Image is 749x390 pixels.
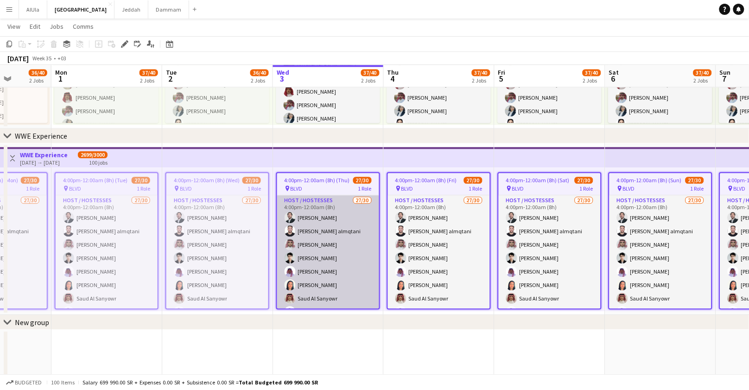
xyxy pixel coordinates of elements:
[575,177,593,184] span: 27/30
[242,177,261,184] span: 27/30
[469,185,482,192] span: 1 Role
[15,379,42,386] span: Budgeted
[29,77,47,84] div: 2 Jobs
[248,185,261,192] span: 1 Role
[4,20,24,32] a: View
[358,185,372,192] span: 1 Role
[386,73,399,84] span: 4
[20,151,68,159] h3: WWE Experience
[51,379,75,386] span: 100 items
[15,318,49,327] div: New group
[5,377,43,388] button: Budgeted
[69,20,97,32] a: Comms
[20,159,68,166] div: [DATE] → [DATE]
[55,172,159,309] app-job-card: 4:00pm-12:00am (8h) (Tue)27/30 BLVD1 RoleHost / Hostesses27/304:00pm-12:00am (8h)[PERSON_NAME][PE...
[15,131,67,141] div: WWE Experience
[694,77,711,84] div: 2 Jobs
[63,177,127,184] span: 4:00pm-12:00am (8h) (Tue)
[47,0,114,19] button: [GEOGRAPHIC_DATA]
[401,185,413,192] span: BLVD
[165,172,269,309] app-job-card: 4:00pm-12:00am (8h) (Wed)27/30 BLVD1 RoleHost / Hostesses27/304:00pm-12:00am (8h)[PERSON_NAME][PE...
[114,0,148,19] button: Jeddah
[580,185,593,192] span: 1 Role
[29,69,47,76] span: 36/40
[57,55,66,62] div: +03
[174,177,240,184] span: 4:00pm-12:00am (8h) (Wed)
[395,177,457,184] span: 4:00pm-12:00am (8h) (Fri)
[693,69,712,76] span: 37/40
[83,379,318,386] div: Salary 699 990.00 SR + Expenses 0.00 SR + Subsistence 0.00 SR =
[251,77,268,84] div: 2 Jobs
[361,69,380,76] span: 37/40
[132,177,150,184] span: 27/30
[275,73,290,84] span: 3
[291,185,303,192] span: BLVD
[464,177,482,184] span: 27/30
[7,54,29,63] div: [DATE]
[277,68,290,77] span: Wed
[512,185,524,192] span: BLVD
[609,172,712,309] app-job-card: 4:00pm-12:00am (8h) (Sun)27/30 BLVD1 RoleHost / Hostesses27/304:00pm-12:00am (8h)[PERSON_NAME][PE...
[472,77,490,84] div: 2 Jobs
[21,177,39,184] span: 27/30
[686,177,704,184] span: 27/30
[583,69,601,76] span: 37/40
[609,68,619,77] span: Sat
[285,177,350,184] span: 4:00pm-12:00am (8h) (Thu)
[31,55,54,62] span: Week 35
[718,73,731,84] span: 7
[472,69,490,76] span: 37/40
[165,73,177,84] span: 2
[73,22,94,31] span: Comms
[148,0,189,19] button: Dammam
[691,185,704,192] span: 1 Role
[608,73,619,84] span: 6
[720,68,731,77] span: Sun
[166,68,177,77] span: Tue
[54,73,67,84] span: 1
[46,20,67,32] a: Jobs
[623,185,635,192] span: BLVD
[497,73,506,84] span: 5
[7,22,20,31] span: View
[69,185,81,192] span: BLVD
[89,158,108,166] div: 100 jobs
[583,77,601,84] div: 2 Jobs
[26,20,44,32] a: Edit
[78,151,108,158] span: 2699/3000
[362,77,379,84] div: 2 Jobs
[276,172,380,309] app-job-card: 4:00pm-12:00am (8h) (Thu)27/30 BLVD1 RoleHost / Hostesses27/304:00pm-12:00am (8h)[PERSON_NAME][PE...
[180,185,192,192] span: BLVD
[30,22,40,31] span: Edit
[498,68,506,77] span: Fri
[387,68,399,77] span: Thu
[617,177,682,184] span: 4:00pm-12:00am (8h) (Sun)
[140,69,158,76] span: 37/40
[506,177,570,184] span: 4:00pm-12:00am (8h) (Sat)
[140,77,158,84] div: 2 Jobs
[250,69,269,76] span: 36/40
[50,22,63,31] span: Jobs
[55,68,67,77] span: Mon
[498,172,602,309] app-job-card: 4:00pm-12:00am (8h) (Sat)27/30 BLVD1 RoleHost / Hostesses27/304:00pm-12:00am (8h)[PERSON_NAME][PE...
[276,15,380,168] app-card-role: Promoter10/108:00am-4:00pm (8h)[PERSON_NAME][PERSON_NAME]bshayer [PERSON_NAME][PERSON_NAME][PERSO...
[137,185,150,192] span: 1 Role
[734,185,746,192] span: BLVD
[26,185,39,192] span: 1 Role
[239,379,318,386] span: Total Budgeted 699 990.00 SR
[19,0,47,19] button: AlUla
[387,172,491,309] app-job-card: 4:00pm-12:00am (8h) (Fri)27/30 BLVD1 RoleHost / Hostesses27/304:00pm-12:00am (8h)[PERSON_NAME][PE...
[353,177,372,184] span: 27/30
